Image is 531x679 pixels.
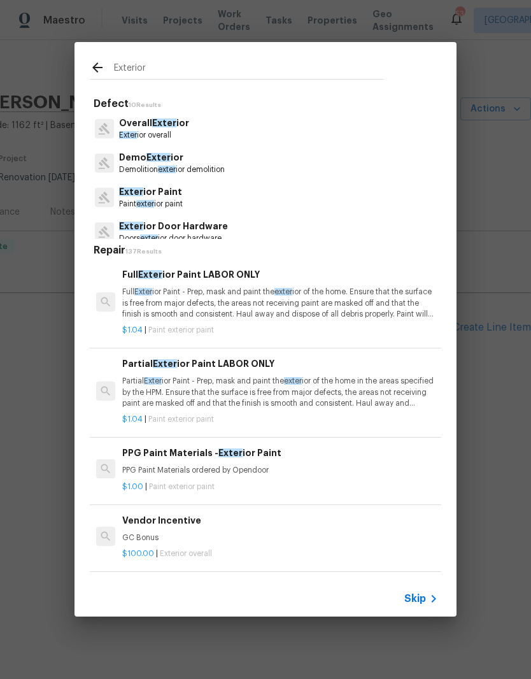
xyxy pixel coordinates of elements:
h6: PPG Paint Materials - ior Paint [122,446,438,460]
p: | [122,325,438,336]
span: $1.04 [122,326,143,334]
p: ior Paint [119,185,183,199]
span: Exter [119,222,143,231]
h5: Defect [94,97,441,111]
span: exter [284,377,302,385]
span: 137 Results [125,248,162,255]
p: Demolition ior demolition [119,164,225,175]
p: | [122,482,438,492]
span: Exter [144,377,162,385]
span: Exter [119,187,143,196]
span: $1.00 [122,483,143,490]
span: exter [274,288,292,296]
span: exter [158,166,176,173]
span: Exter [138,270,162,279]
p: ior overall [119,130,189,141]
h5: Repair [94,244,441,257]
p: Full ior Paint - Prep, mask and paint the ior of the home. Ensure that the surface is free from m... [122,287,438,319]
p: ior Door Hardware [119,220,228,233]
p: Partial ior Paint - Prep, mask and paint the ior of the home in the areas specified by the HPM. E... [122,376,438,408]
p: Doors ior door hardware [119,233,228,244]
p: Overall ior [119,117,189,130]
span: Paint exterior paint [148,415,214,423]
span: Exterior overall [160,550,212,557]
span: Exter [134,288,152,296]
span: Paint exterior paint [148,326,214,334]
p: GC Bonus [122,532,438,543]
h6: Full ior Paint LABOR ONLY [122,268,438,282]
span: Skip [404,592,426,605]
p: Demo ior [119,151,225,164]
p: PPG Paint Materials ordered by Opendoor [122,465,438,476]
span: exter [140,234,158,242]
span: Paint exterior paint [149,483,215,490]
h6: Partial ior Paint LABOR ONLY [122,357,438,371]
span: exter [136,200,154,208]
span: Exter [119,131,137,139]
p: Paint ior paint [119,199,183,210]
span: $100.00 [122,550,154,557]
p: | [122,414,438,425]
span: 10 Results [129,102,161,108]
span: Exter [146,153,171,162]
h6: Vendor Incentive [122,513,438,527]
p: | [122,548,438,559]
span: Exter [153,359,177,368]
span: $1.04 [122,415,143,423]
span: Exter [218,448,243,457]
input: Search issues or repairs [114,60,384,79]
span: Exter [152,118,176,127]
